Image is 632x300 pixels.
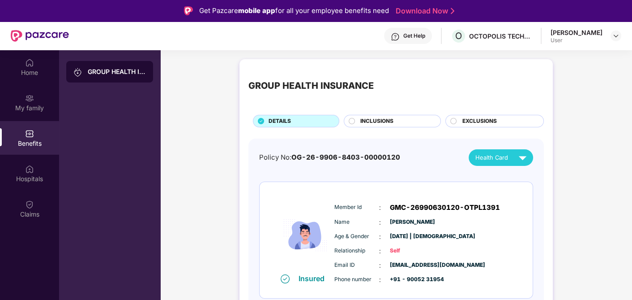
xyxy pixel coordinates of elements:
[379,261,381,270] span: :
[390,218,435,226] span: [PERSON_NAME]
[25,58,34,67] img: svg+xml;base64,PHN2ZyBpZD0iSG9tZSIgeG1sbnM9Imh0dHA6Ly93d3cudzMub3JnLzIwMDAvc3ZnIiB3aWR0aD0iMjAiIG...
[334,247,379,255] span: Relationship
[390,232,435,241] span: [DATE] | [DEMOGRAPHIC_DATA]
[334,203,379,212] span: Member Id
[475,153,508,162] span: Health Card
[379,246,381,256] span: :
[451,6,454,16] img: Stroke
[334,275,379,284] span: Phone number
[334,232,379,241] span: Age & Gender
[73,68,82,77] img: svg+xml;base64,PHN2ZyB3aWR0aD0iMjAiIGhlaWdodD0iMjAiIHZpZXdCb3g9IjAgMCAyMCAyMCIgZmlsbD0ibm9uZSIgeG...
[25,165,34,174] img: svg+xml;base64,PHN2ZyBpZD0iSG9zcGl0YWxzIiB4bWxucz0iaHR0cDovL3d3dy53My5vcmcvMjAwMC9zdmciIHdpZHRoPS...
[390,247,435,255] span: Self
[455,30,462,41] span: O
[469,149,533,166] button: Health Card
[462,117,496,126] span: EXCLUSIONS
[269,117,291,126] span: DETAILS
[390,202,500,213] span: GMC-26990630120-OTPL1391
[25,200,34,209] img: svg+xml;base64,PHN2ZyBpZD0iQ2xhaW0iIHhtbG5zPSJodHRwOi8vd3d3LnczLm9yZy8yMDAwL3N2ZyIgd2lkdGg9IjIwIi...
[334,261,379,270] span: Email ID
[390,261,435,270] span: [EMAIL_ADDRESS][DOMAIN_NAME]
[334,218,379,226] span: Name
[11,30,69,42] img: New Pazcare Logo
[278,197,332,274] img: icon
[238,6,275,15] strong: mobile app
[199,5,389,16] div: Get Pazcare for all your employee benefits need
[379,217,381,227] span: :
[390,275,435,284] span: +91 - 90052 31954
[281,274,290,283] img: svg+xml;base64,PHN2ZyB4bWxucz0iaHR0cDovL3d3dy53My5vcmcvMjAwMC9zdmciIHdpZHRoPSIxNiIgaGVpZ2h0PSIxNi...
[360,117,393,126] span: INCLUSIONS
[396,6,452,16] a: Download Now
[379,232,381,242] span: :
[551,28,602,37] div: [PERSON_NAME]
[379,275,381,285] span: :
[469,32,532,40] div: OCTOPOLIS TECHNOLOGIES PRIVATE LIMITED
[551,37,602,44] div: User
[248,79,374,93] div: GROUP HEALTH INSURANCE
[25,129,34,138] img: svg+xml;base64,PHN2ZyBpZD0iQmVuZWZpdHMiIHhtbG5zPSJodHRwOi8vd3d3LnczLm9yZy8yMDAwL3N2ZyIgd2lkdGg9Ij...
[25,94,34,103] img: svg+xml;base64,PHN2ZyB3aWR0aD0iMjAiIGhlaWdodD0iMjAiIHZpZXdCb3g9IjAgMCAyMCAyMCIgZmlsbD0ibm9uZSIgeG...
[391,32,400,41] img: svg+xml;base64,PHN2ZyBpZD0iSGVscC0zMngzMiIgeG1sbnM9Imh0dHA6Ly93d3cudzMub3JnLzIwMDAvc3ZnIiB3aWR0aD...
[184,6,193,15] img: Logo
[515,150,530,165] img: svg+xml;base64,PHN2ZyB4bWxucz0iaHR0cDovL3d3dy53My5vcmcvMjAwMC9zdmciIHZpZXdCb3g9IjAgMCAyNCAyNCIgd2...
[612,32,619,39] img: svg+xml;base64,PHN2ZyBpZD0iRHJvcGRvd24tMzJ4MzIiIHhtbG5zPSJodHRwOi8vd3d3LnczLm9yZy8yMDAwL3N2ZyIgd2...
[379,203,381,213] span: :
[299,274,330,283] div: Insured
[291,153,400,161] span: OG-26-9906-8403-00000120
[403,32,425,39] div: Get Help
[88,67,146,76] div: GROUP HEALTH INSURANCE
[259,152,400,163] div: Policy No:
